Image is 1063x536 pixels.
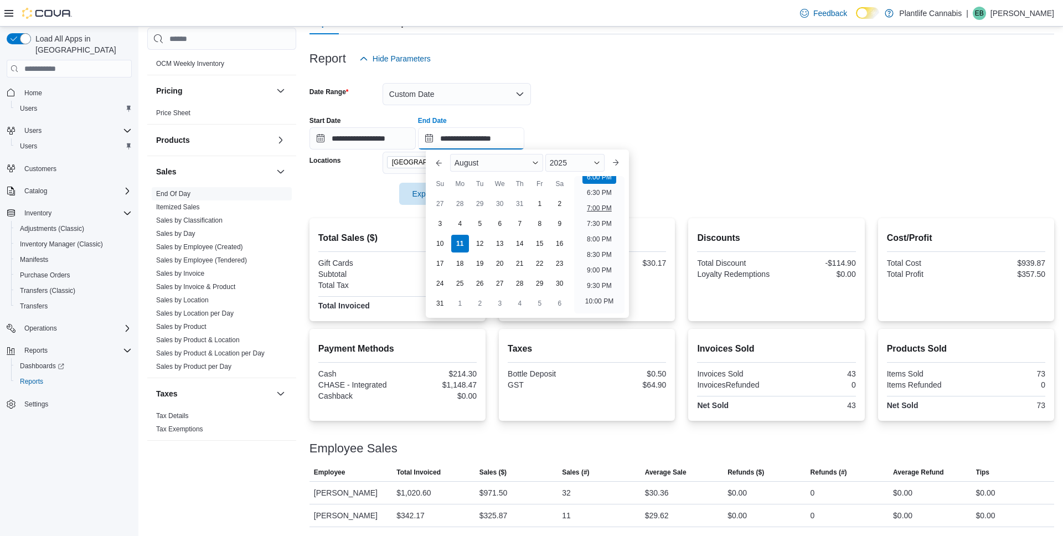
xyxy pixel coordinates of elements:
div: day-29 [531,275,549,292]
div: Invoices Sold [697,369,774,378]
div: day-21 [511,255,529,272]
h2: Discounts [697,231,855,245]
h2: Invoices Sold [697,342,855,355]
button: Transfers [11,298,136,314]
div: August, 2025 [430,194,570,313]
button: Custom Date [383,83,531,105]
h3: Taxes [156,388,178,399]
button: Products [274,133,287,147]
button: Users [11,138,136,154]
div: day-1 [531,195,549,213]
button: Operations [20,322,61,335]
span: Sales by Product & Location [156,336,240,344]
div: day-6 [491,215,509,233]
h2: Products Sold [887,342,1045,355]
div: day-16 [551,235,569,252]
div: day-24 [431,275,449,292]
nav: Complex example [7,80,132,441]
a: Settings [20,398,53,411]
span: Tips [976,468,989,477]
button: Products [156,135,272,146]
div: $64.90 [589,380,666,389]
li: 6:30 PM [582,186,616,199]
div: Cash [318,369,395,378]
li: 7:00 PM [582,202,616,215]
a: Sales by Day [156,230,195,238]
span: Users [20,142,37,151]
label: Locations [309,156,341,165]
button: Taxes [156,388,272,399]
div: $65.40 [400,281,477,290]
div: day-27 [431,195,449,213]
a: Feedback [796,2,852,24]
a: Dashboards [16,359,69,373]
span: Operations [24,324,57,333]
button: Manifests [11,252,136,267]
span: EB [975,7,984,20]
a: Sales by Product [156,323,207,331]
div: $0.50 [589,369,666,378]
div: $1,297.37 [400,270,477,279]
div: day-7 [511,215,529,233]
span: End Of Day [156,189,190,198]
button: Users [2,123,136,138]
div: day-4 [511,295,529,312]
span: Users [20,124,132,137]
span: Sales by Location [156,296,209,305]
button: Operations [2,321,136,336]
h2: Payment Methods [318,342,477,355]
span: Catalog [24,187,47,195]
span: Inventory Manager (Classic) [20,240,103,249]
div: Loyalty Redemptions [697,270,774,279]
div: $325.87 [479,509,508,522]
div: 0 [811,486,815,499]
span: Sales by Product [156,322,207,331]
button: Reports [20,344,52,357]
button: Adjustments (Classic) [11,221,136,236]
span: Users [24,126,42,135]
a: Sales by Product & Location per Day [156,349,265,357]
span: Reports [20,377,43,386]
a: Sales by Classification [156,217,223,224]
div: $342.17 [396,509,425,522]
div: day-5 [531,295,549,312]
span: Tax Exemptions [156,425,203,434]
div: day-29 [471,195,489,213]
button: Users [20,124,46,137]
span: Home [20,85,132,99]
a: Purchase Orders [16,269,75,282]
div: Mo [451,175,469,193]
span: Manifests [20,255,48,264]
div: day-31 [431,295,449,312]
a: Transfers (Classic) [16,284,80,297]
a: Manifests [16,253,53,266]
div: Sales [147,187,296,378]
button: Sales [156,166,272,177]
div: Total Discount [697,259,774,267]
div: $1,020.60 [396,486,431,499]
div: $1,148.47 [400,380,477,389]
div: Total Tax [318,281,395,290]
span: Itemized Sales [156,203,200,212]
span: Reports [20,344,132,357]
div: $971.50 [479,486,508,499]
span: Inventory Manager (Classic) [16,238,132,251]
span: Sales by Classification [156,216,223,225]
span: OCM Weekly Inventory [156,59,224,68]
div: day-10 [431,235,449,252]
button: Inventory Manager (Classic) [11,236,136,252]
button: Catalog [2,183,136,199]
a: Sales by Product per Day [156,363,231,370]
span: Settings [24,400,48,409]
span: Sales (#) [562,468,589,477]
div: 43 [779,369,856,378]
button: Reports [2,343,136,358]
span: Users [16,102,132,115]
span: Purchase Orders [16,269,132,282]
a: Transfers [16,300,52,313]
img: Cova [22,8,72,19]
a: Users [16,102,42,115]
label: End Date [418,116,447,125]
div: $0.00 [976,509,995,522]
